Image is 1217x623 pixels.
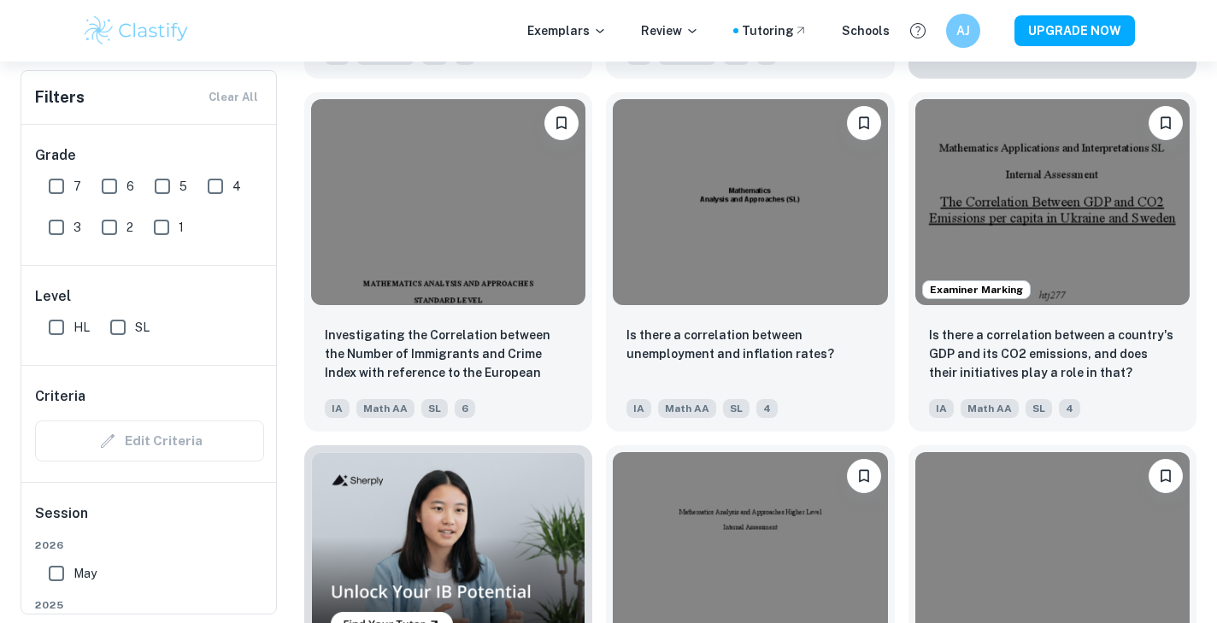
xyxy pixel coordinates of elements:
[325,326,572,384] p: Investigating the Correlation between the Number of Immigrants and Crime Index with reference to ...
[356,399,414,418] span: Math AA
[946,14,980,48] button: AJ
[1014,15,1135,46] button: UPGRADE NOW
[923,282,1030,297] span: Examiner Marking
[232,177,241,196] span: 4
[626,326,873,363] p: Is there a correlation between unemployment and inflation rates?
[35,597,264,613] span: 2025
[126,177,134,196] span: 6
[658,399,716,418] span: Math AA
[1149,459,1183,493] button: Bookmark
[641,21,699,40] p: Review
[35,85,85,109] h6: Filters
[325,399,350,418] span: IA
[954,21,973,40] h6: AJ
[35,286,264,307] h6: Level
[455,399,475,418] span: 6
[311,99,585,305] img: Math AA IA example thumbnail: Investigating the Correlation between th
[73,318,90,337] span: HL
[421,399,448,418] span: SL
[903,16,932,45] button: Help and Feedback
[915,99,1190,305] img: Math AA IA example thumbnail: Is there a correlation between a country
[929,399,954,418] span: IA
[35,503,264,538] h6: Session
[73,177,81,196] span: 7
[908,92,1196,432] a: Examiner MarkingBookmarkIs there a correlation between a country's GDP and its CO2 emissions, and...
[179,177,187,196] span: 5
[82,14,191,48] img: Clastify logo
[929,326,1176,382] p: Is there a correlation between a country's GDP and its CO2 emissions, and does their initiatives ...
[606,92,894,432] a: BookmarkIs there a correlation between unemployment and inflation rates?IAMath AASL4
[847,459,881,493] button: Bookmark
[1059,399,1080,418] span: 4
[35,420,264,461] div: Criteria filters are unavailable when searching by topic
[613,99,887,305] img: Math AA IA example thumbnail: Is there a correlation between unemploym
[847,106,881,140] button: Bookmark
[527,21,607,40] p: Exemplars
[304,92,592,432] a: BookmarkInvestigating the Correlation between the Number of Immigrants and Crime Index with refer...
[126,218,133,237] span: 2
[723,399,750,418] span: SL
[756,399,778,418] span: 4
[35,145,264,166] h6: Grade
[135,318,150,337] span: SL
[73,218,81,237] span: 3
[742,21,808,40] a: Tutoring
[1149,106,1183,140] button: Bookmark
[179,218,184,237] span: 1
[35,386,85,407] h6: Criteria
[1026,399,1052,418] span: SL
[544,106,579,140] button: Bookmark
[35,538,264,553] span: 2026
[73,564,97,583] span: May
[842,21,890,40] a: Schools
[626,399,651,418] span: IA
[961,399,1019,418] span: Math AA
